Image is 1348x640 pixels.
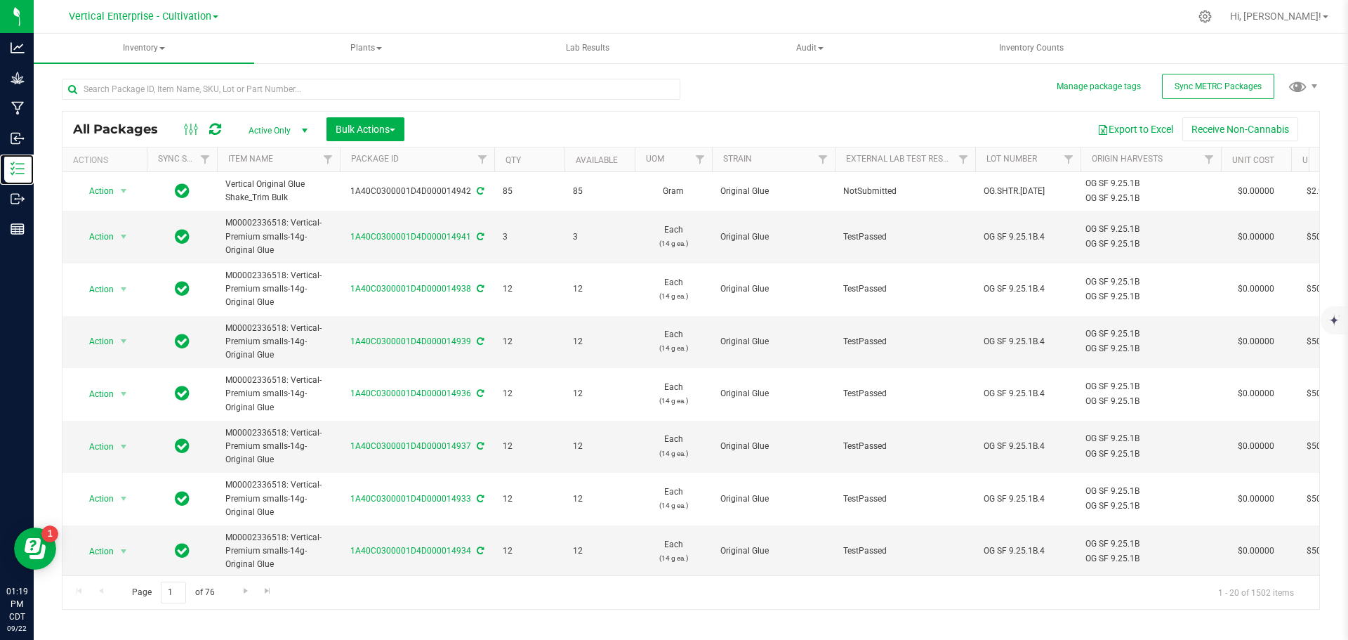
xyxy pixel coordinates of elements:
[984,492,1072,506] span: OG SF 9.25.1B.4
[77,332,114,351] span: Action
[115,437,133,457] span: select
[503,492,556,506] span: 12
[1085,432,1217,445] div: Value 1: OG SF 9.25.1B
[175,436,190,456] span: In Sync
[350,232,471,242] a: 1A40C0300001D4D000014941
[77,437,114,457] span: Action
[175,541,190,561] span: In Sync
[475,284,484,294] span: Sync from Compliance System
[503,544,556,558] span: 12
[120,582,226,603] span: Page of 76
[952,148,975,171] a: Filter
[225,269,331,310] span: M00002336518: Vertical-Premium smalls-14g-Original Glue
[720,387,826,400] span: Original Glue
[77,227,114,247] span: Action
[643,538,703,565] span: Each
[699,34,920,63] a: Audit
[643,289,703,303] p: (14 g ea.)
[225,478,331,519] span: M00002336518: Vertical-Premium smalls-14g-Original Glue
[576,155,618,165] a: Available
[158,154,212,164] a: Sync Status
[175,384,190,403] span: In Sync
[475,441,484,451] span: Sync from Compliance System
[1088,117,1182,141] button: Export to Excel
[228,154,273,164] a: Item Name
[503,230,556,244] span: 3
[34,34,254,63] span: Inventory
[475,388,484,398] span: Sync from Compliance System
[477,34,698,63] a: Lab Results
[843,544,967,558] span: TestPassed
[1085,485,1217,498] div: Value 1: OG SF 9.25.1B
[235,582,256,601] a: Go to the next page
[225,531,331,572] span: M00002336518: Vertical-Premium smalls-14g-Original Glue
[846,154,956,164] a: External Lab Test Result
[1085,448,1217,461] div: Value 2: OG SF 9.25.1B
[1221,263,1291,316] td: $0.00000
[6,623,27,634] p: 09/22
[984,230,1072,244] span: OG SF 9.25.1B.4
[77,542,114,561] span: Action
[1230,11,1321,22] span: Hi, [PERSON_NAME]!
[1085,537,1217,551] div: Value 1: OG SF 9.25.1B
[6,585,27,623] p: 01:19 PM CDT
[1085,499,1217,513] div: Value 2: OG SF 9.25.1B
[471,148,494,171] a: Filter
[843,440,967,453] span: TestPassed
[1085,223,1217,236] div: Value 1: OG SF 9.25.1B
[643,499,703,512] p: (14 g ea.)
[720,282,826,296] span: Original Glue
[573,492,626,506] span: 12
[175,489,190,509] span: In Sync
[643,433,703,459] span: Each
[1221,211,1291,263] td: $0.00000
[984,544,1072,558] span: OG SF 9.25.1B.4
[258,582,278,601] a: Go to the last page
[643,341,703,355] p: (14 g ea.)
[1221,172,1291,211] td: $0.00000
[77,280,114,299] span: Action
[175,279,190,299] span: In Sync
[1092,154,1163,164] a: Origin Harvests
[921,34,1142,63] a: Inventory Counts
[350,337,471,346] a: 1A40C0300001D4D000014939
[115,280,133,299] span: select
[843,282,967,296] span: TestPassed
[843,335,967,348] span: TestPassed
[11,222,25,236] inline-svg: Reports
[1221,316,1291,369] td: $0.00000
[350,441,471,451] a: 1A40C0300001D4D000014937
[1085,380,1217,393] div: Value 1: OG SF 9.25.1B
[115,227,133,247] span: select
[256,34,475,63] span: Plants
[720,230,826,244] span: Original Glue
[643,185,703,198] span: Gram
[643,328,703,355] span: Each
[503,185,556,198] span: 85
[1196,10,1214,23] div: Manage settings
[643,394,703,407] p: (14 g ea.)
[350,546,471,556] a: 1A40C0300001D4D000014934
[175,332,190,351] span: In Sync
[350,388,471,398] a: 1A40C0300001D4D000014936
[1085,177,1217,190] div: Value 1: OG SF 9.25.1B
[689,148,712,171] a: Filter
[475,337,484,346] span: Sync from Compliance System
[11,101,25,115] inline-svg: Manufacturing
[62,79,680,100] input: Search Package ID, Item Name, SKU, Lot or Part Number...
[11,192,25,206] inline-svg: Outbound
[843,230,967,244] span: TestPassed
[14,528,56,570] iframe: Resource center
[350,494,471,504] a: 1A40C0300001D4D000014933
[1085,327,1217,341] div: Value 1: OG SF 9.25.1B
[723,154,752,164] a: Strain
[225,178,331,204] span: Vertical Original Glue Shake_Trim Bulk
[1175,81,1262,91] span: Sync METRC Packages
[175,227,190,247] span: In Sync
[573,440,626,453] span: 12
[720,335,826,348] span: Original Glue
[984,387,1072,400] span: OG SF 9.25.1B.4
[643,276,703,303] span: Each
[225,426,331,467] span: M00002336518: Vertical-Premium smalls-14g-Original Glue
[643,223,703,250] span: Each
